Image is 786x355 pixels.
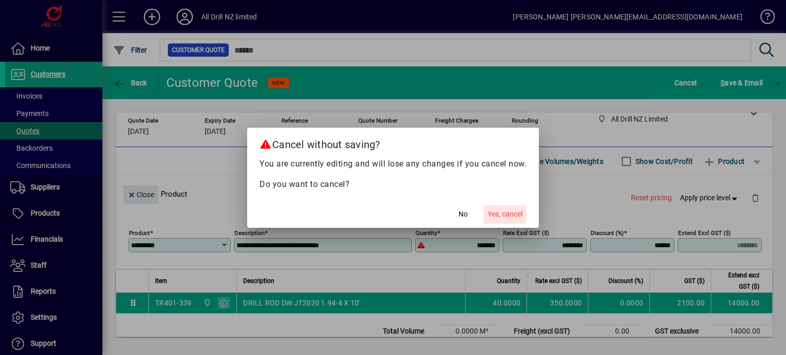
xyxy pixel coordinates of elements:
p: You are currently editing and will lose any changes if you cancel now. [259,158,527,170]
p: Do you want to cancel? [259,178,527,191]
span: Yes, cancel [488,209,522,220]
h2: Cancel without saving? [247,128,539,157]
span: No [458,209,468,220]
button: No [447,205,479,224]
button: Yes, cancel [484,205,527,224]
